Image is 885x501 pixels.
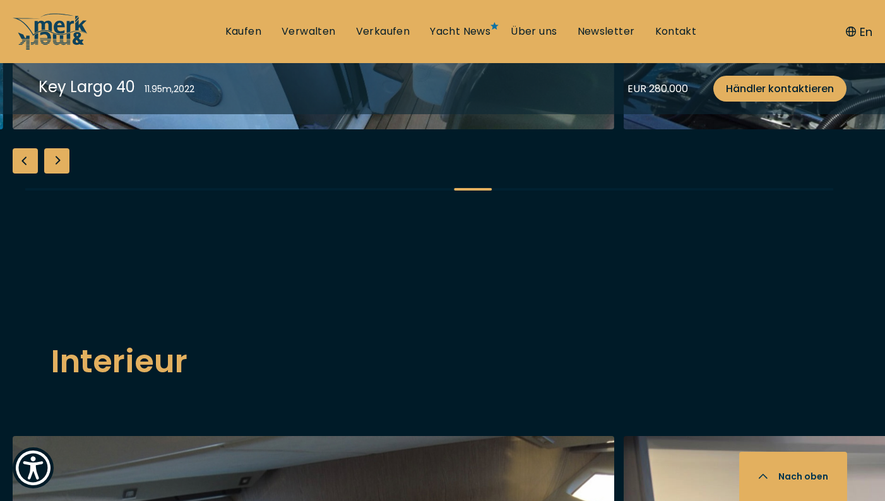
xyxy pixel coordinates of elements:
div: Key Largo 40 [39,76,135,98]
button: Show Accessibility Preferences [13,447,54,488]
div: EUR 280.000 [627,81,688,97]
h2: Interieur [51,338,834,386]
a: Yacht News [430,25,490,38]
a: Verkaufen [356,25,410,38]
div: Next slide [44,148,69,174]
a: Händler kontaktieren [713,76,846,102]
button: Nach oben [739,452,847,501]
button: En [846,23,872,40]
a: Über uns [511,25,557,38]
a: Kaufen [225,25,261,38]
a: Newsletter [578,25,635,38]
div: 11.95 m , 2022 [145,83,194,96]
div: Previous slide [13,148,38,174]
span: Händler kontaktieren [726,81,834,97]
a: Kontakt [655,25,697,38]
a: Verwalten [282,25,336,38]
